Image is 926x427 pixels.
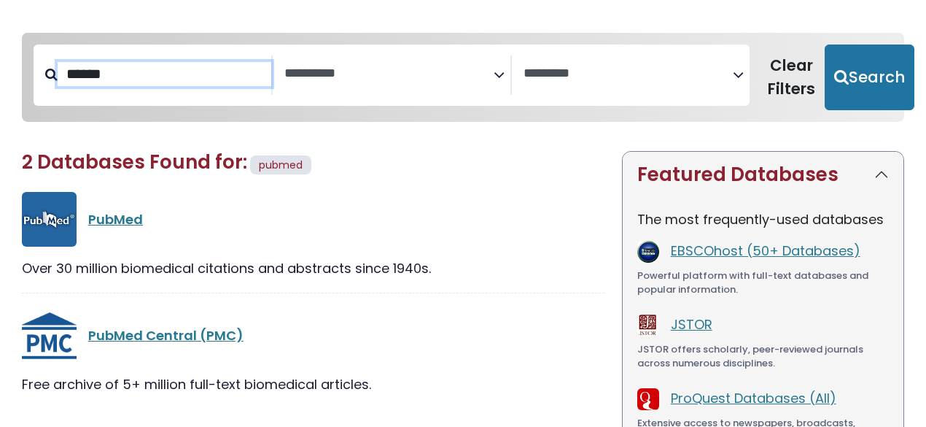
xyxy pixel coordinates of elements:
span: pubmed [259,158,303,172]
a: EBSCOhost (50+ Databases) [671,242,860,260]
button: Featured Databases [623,152,903,198]
textarea: Search [524,66,733,82]
a: PubMed Central (PMC) [88,326,244,345]
span: 2 Databases Found for: [22,149,247,175]
input: Search database by title or keyword [58,62,271,86]
textarea: Search [284,66,494,82]
div: JSTOR offers scholarly, peer-reviewed journals across numerous disciplines. [637,342,889,371]
div: Free archive of 5+ million full-text biomedical articles. [22,374,604,394]
a: JSTOR [671,315,712,334]
a: PubMed [88,210,143,228]
nav: Search filters [22,33,904,122]
div: Over 30 million biomedical citations and abstracts since 1940s. [22,258,604,278]
button: Clear Filters [758,45,825,110]
div: Powerful platform with full-text databases and popular information. [637,269,889,297]
a: ProQuest Databases (All) [671,389,836,407]
button: Submit for Search Results [825,45,914,110]
p: The most frequently-used databases [637,209,889,229]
